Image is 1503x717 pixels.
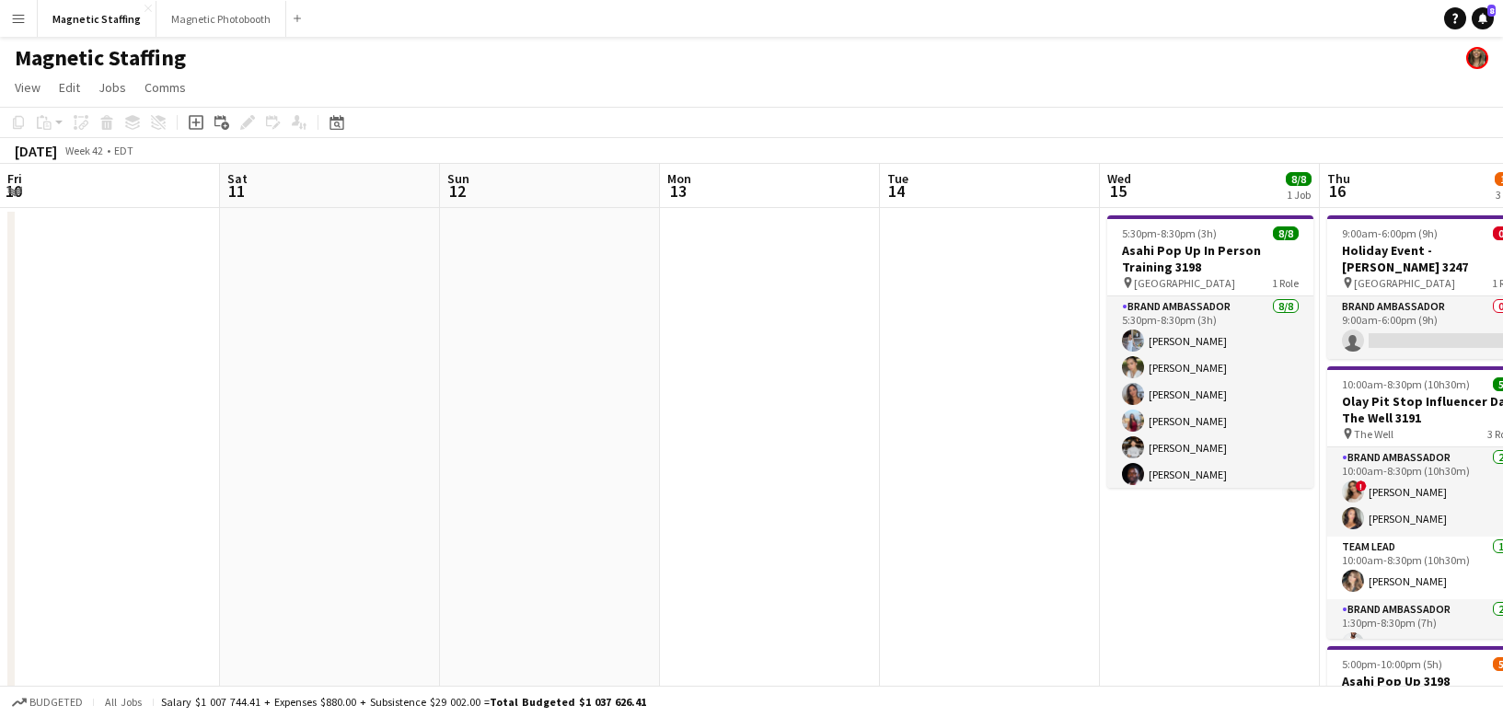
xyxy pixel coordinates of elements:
span: Sat [227,170,248,187]
span: Fri [7,170,22,187]
span: 12 [445,180,469,202]
span: Jobs [98,79,126,96]
a: View [7,75,48,99]
span: 11 [225,180,248,202]
span: Comms [145,79,186,96]
span: [GEOGRAPHIC_DATA] [1134,276,1235,290]
span: 9:00am-6:00pm (9h) [1342,226,1438,240]
span: ! [1356,480,1367,491]
span: Thu [1327,170,1350,187]
span: Week 42 [61,144,107,157]
span: [GEOGRAPHIC_DATA] [1354,276,1455,290]
span: 1 Role [1272,276,1299,290]
span: 8 [1487,5,1496,17]
span: 16 [1324,180,1350,202]
div: 1 Job [1287,188,1311,202]
button: Magnetic Staffing [38,1,156,37]
span: 10 [5,180,22,202]
span: View [15,79,40,96]
h3: Asahi Pop Up In Person Training 3198 [1107,242,1313,275]
span: 5:00pm-10:00pm (5h) [1342,657,1442,671]
span: Wed [1107,170,1131,187]
span: 15 [1104,180,1131,202]
app-card-role: Brand Ambassador8/85:30pm-8:30pm (3h)[PERSON_NAME][PERSON_NAME][PERSON_NAME][PERSON_NAME][PERSON_... [1107,296,1313,546]
span: Tue [887,170,908,187]
button: Budgeted [9,692,86,712]
span: 5:30pm-8:30pm (3h) [1122,226,1217,240]
app-user-avatar: Bianca Fantauzzi [1466,47,1488,69]
span: All jobs [101,695,145,709]
span: 8/8 [1286,172,1312,186]
a: Comms [137,75,193,99]
span: Budgeted [29,696,83,709]
span: The Well [1354,427,1393,441]
a: Jobs [91,75,133,99]
span: 13 [665,180,691,202]
span: Sun [447,170,469,187]
span: 10:00am-8:30pm (10h30m) [1342,377,1470,391]
span: 8/8 [1273,226,1299,240]
button: Magnetic Photobooth [156,1,286,37]
div: EDT [114,144,133,157]
span: 14 [884,180,908,202]
h1: Magnetic Staffing [15,44,186,72]
a: Edit [52,75,87,99]
a: 8 [1472,7,1494,29]
div: [DATE] [15,142,57,160]
div: Salary $1 007 744.41 + Expenses $880.00 + Subsistence $29 002.00 = [161,695,646,709]
span: Mon [667,170,691,187]
span: Edit [59,79,80,96]
app-job-card: 5:30pm-8:30pm (3h)8/8Asahi Pop Up In Person Training 3198 [GEOGRAPHIC_DATA]1 RoleBrand Ambassador... [1107,215,1313,488]
span: Total Budgeted $1 037 626.41 [490,695,646,709]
